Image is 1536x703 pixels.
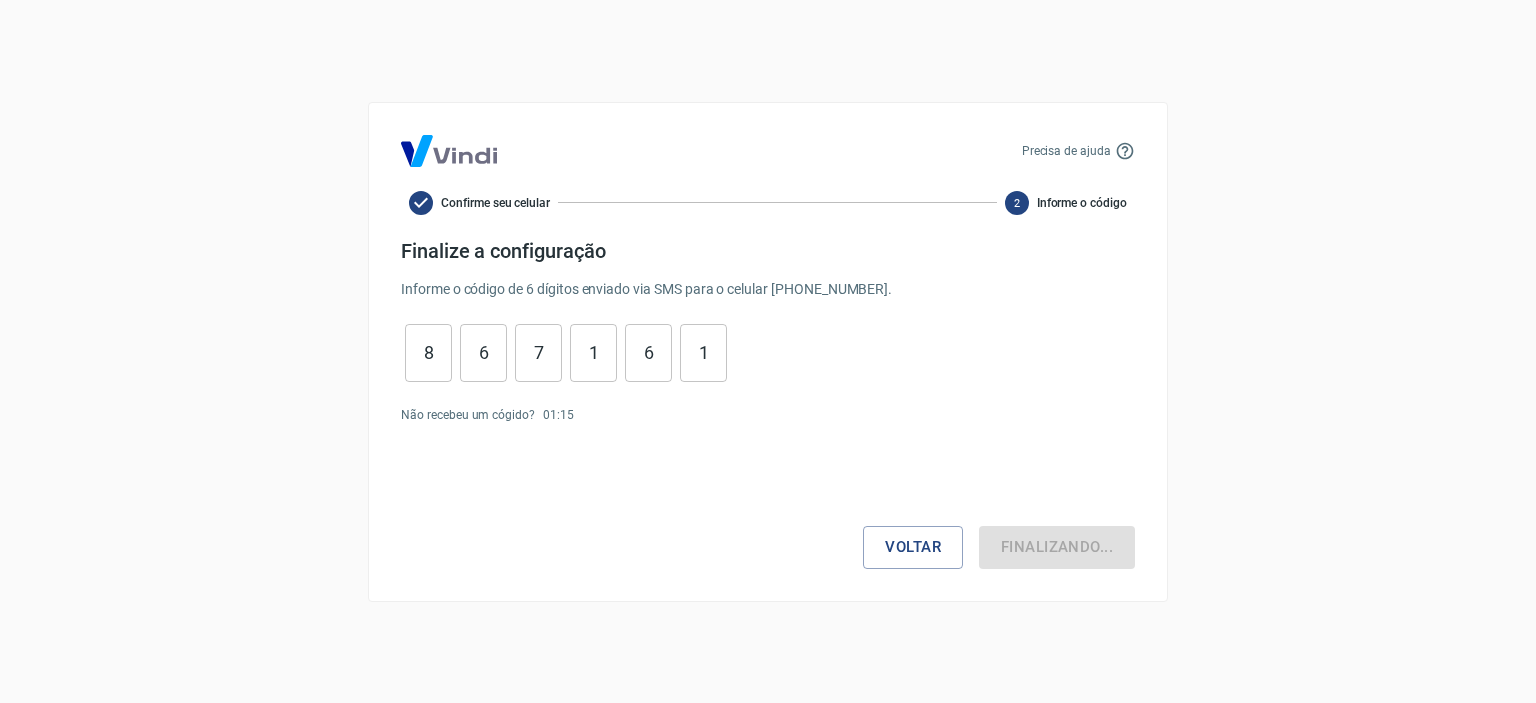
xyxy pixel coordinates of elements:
span: Informe o código [1037,194,1127,212]
p: Precisa de ajuda [1022,142,1111,160]
p: Informe o código de 6 dígitos enviado via SMS para o celular [PHONE_NUMBER] . [401,279,1135,300]
p: Não recebeu um cógido? [401,406,535,424]
p: 01 : 15 [543,406,574,424]
text: 2 [1014,196,1020,209]
h4: Finalize a configuração [401,239,1135,263]
span: Confirme seu celular [441,194,550,212]
img: Logo Vind [401,135,497,167]
button: Voltar [863,526,963,568]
